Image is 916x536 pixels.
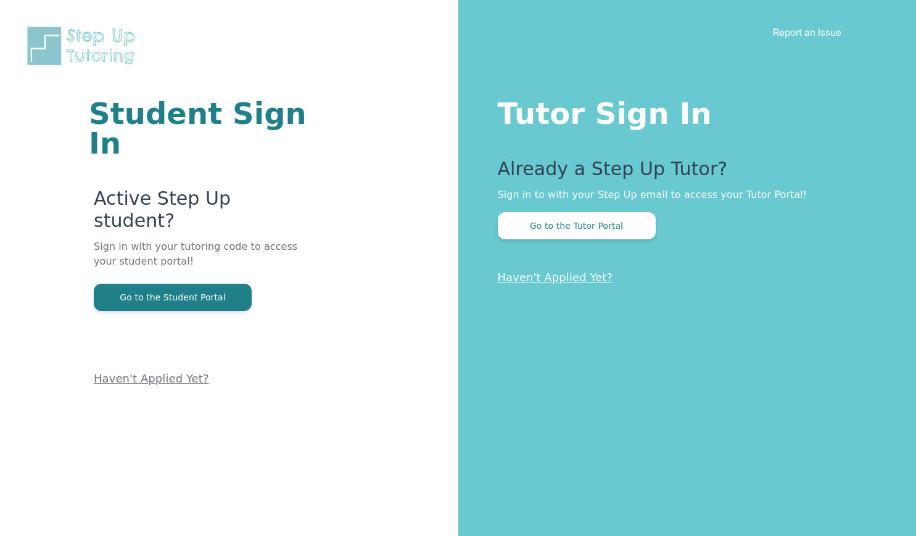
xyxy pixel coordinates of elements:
[94,291,252,303] a: Go to the Student Portal
[498,220,656,231] a: Go to the Tutor Portal
[94,284,252,311] button: Go to the Student Portal
[94,372,209,385] a: Haven't Applied Yet?
[498,158,867,188] p: Already a Step Up Tutor?
[94,188,310,239] p: Active Step Up student?
[89,99,310,158] h1: Student Sign In
[94,239,310,284] p: Sign in with your tutoring code to access your student portal!
[498,188,867,202] p: Sign in to with your Step Up email to access your Tutor Portal!
[25,25,143,67] img: Step Up Tutoring horizontal logo
[498,212,656,239] button: Go to the Tutor Portal
[498,94,867,128] h1: Tutor Sign In
[773,26,841,38] a: Report an Issue
[498,271,613,284] a: Haven't Applied Yet?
